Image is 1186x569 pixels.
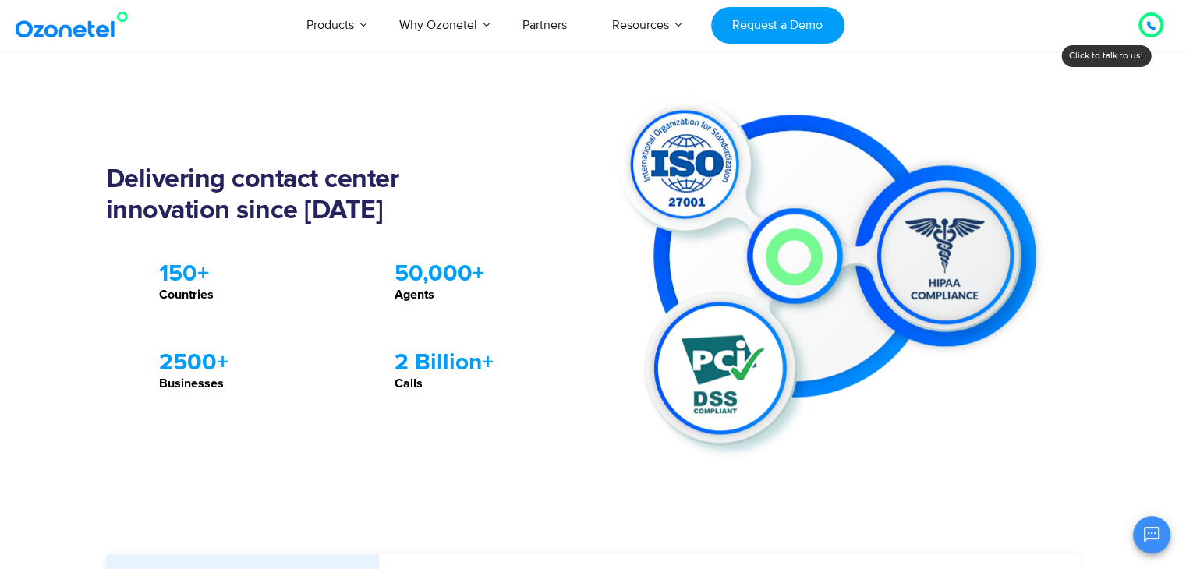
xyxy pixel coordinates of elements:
[395,288,434,301] strong: Agents
[106,164,515,227] h2: Delivering contact center innovation since [DATE]
[159,377,224,390] strong: Businesses
[395,262,484,285] strong: 50,000+
[159,262,209,285] strong: 150+
[159,351,228,374] strong: 2500+
[395,351,494,374] strong: 2 Billion+
[711,7,844,44] a: Request a Demo
[159,288,214,301] strong: Countries
[395,377,423,390] strong: Calls
[1133,516,1170,553] button: Open chat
